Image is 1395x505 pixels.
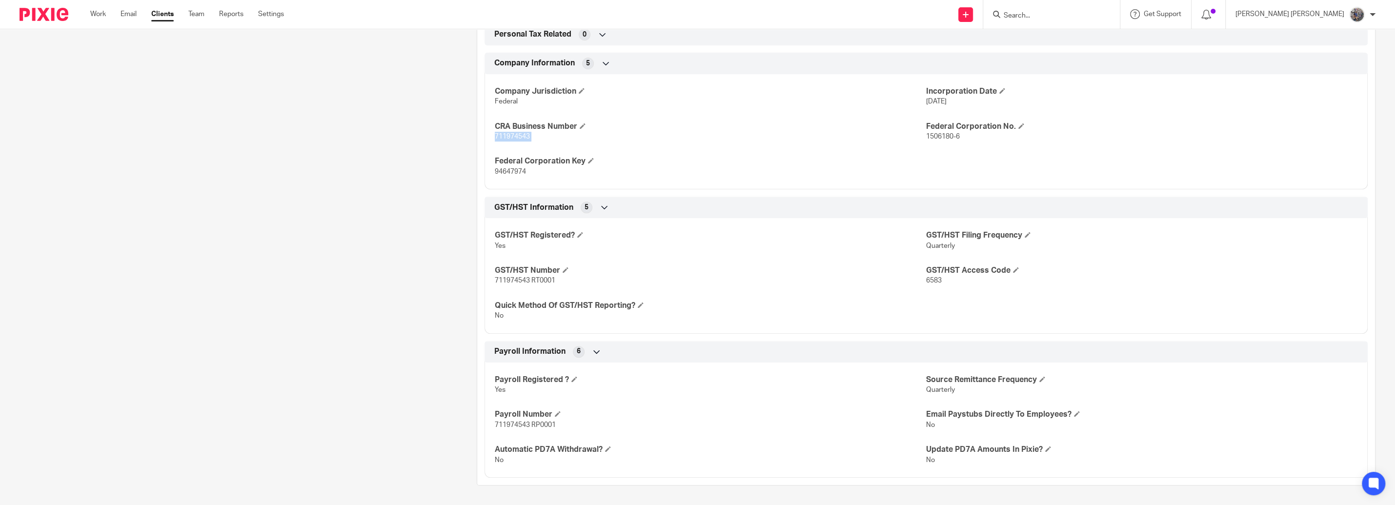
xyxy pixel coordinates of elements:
[494,202,573,213] span: GST/HST Information
[495,301,926,311] h4: Quick Method Of GST/HST Reporting?
[258,9,284,19] a: Settings
[188,9,204,19] a: Team
[926,457,935,464] span: No
[494,58,575,68] span: Company Information
[585,202,588,212] span: 5
[495,121,926,132] h4: CRA Business Number
[926,230,1357,241] h4: GST/HST Filing Frequency
[1235,9,1344,19] p: [PERSON_NAME] [PERSON_NAME]
[495,98,518,105] span: Federal
[495,133,530,140] span: 711974543
[926,409,1357,420] h4: Email Paystubs Directly To Employees?
[495,444,926,455] h4: Automatic PD7A Withdrawal?
[20,8,68,21] img: Pixie
[495,422,556,428] span: 711974543 RP0001
[926,242,955,249] span: Quarterly
[495,86,926,97] h4: Company Jurisdiction
[1349,7,1365,22] img: 20160912_191538.jpg
[577,346,581,356] span: 6
[1003,12,1091,20] input: Search
[583,30,586,40] span: 0
[494,29,571,40] span: Personal Tax Related
[151,9,174,19] a: Clients
[90,9,106,19] a: Work
[495,457,504,464] span: No
[121,9,137,19] a: Email
[926,386,955,393] span: Quarterly
[495,386,505,393] span: Yes
[219,9,243,19] a: Reports
[495,242,505,249] span: Yes
[494,346,566,357] span: Payroll Information
[926,86,1357,97] h4: Incorporation Date
[495,375,926,385] h4: Payroll Registered ?
[495,230,926,241] h4: GST/HST Registered?
[586,59,590,68] span: 5
[926,133,960,140] span: 1506180-6
[495,168,526,175] span: 94647974
[495,156,926,166] h4: Federal Corporation Key
[926,444,1357,455] h4: Update PD7A Amounts In Pixie?
[495,409,926,420] h4: Payroll Number
[926,375,1357,385] h4: Source Remittance Frequency
[495,265,926,276] h4: GST/HST Number
[926,265,1357,276] h4: GST/HST Access Code
[926,422,935,428] span: No
[926,98,947,105] span: [DATE]
[1144,11,1181,18] span: Get Support
[495,312,504,319] span: No
[495,277,555,284] span: 711974543 RT0001
[926,121,1357,132] h4: Federal Corporation No.
[926,277,942,284] span: 6583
